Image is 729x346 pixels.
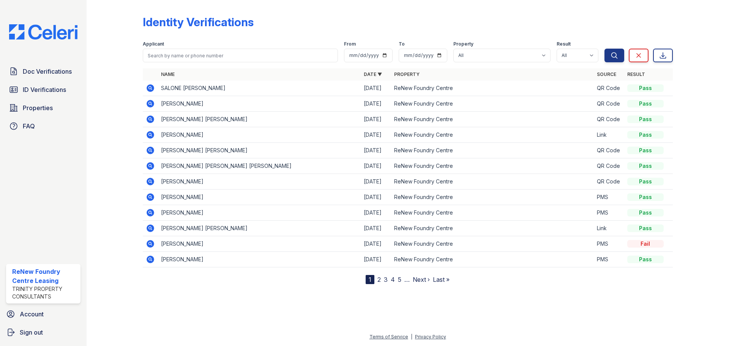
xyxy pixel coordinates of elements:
[361,190,391,205] td: [DATE]
[158,112,361,127] td: [PERSON_NAME] [PERSON_NAME]
[594,221,624,236] td: Link
[161,71,175,77] a: Name
[143,49,338,62] input: Search by name or phone number
[627,240,664,248] div: Fail
[391,81,594,96] td: ReNew Foundry Centre
[594,112,624,127] td: QR Code
[366,275,374,284] div: 1
[23,67,72,76] span: Doc Verifications
[391,236,594,252] td: ReNew Foundry Centre
[391,190,594,205] td: ReNew Foundry Centre
[594,236,624,252] td: PMS
[158,158,361,174] td: [PERSON_NAME] [PERSON_NAME] [PERSON_NAME]
[594,174,624,190] td: QR Code
[627,71,645,77] a: Result
[391,143,594,158] td: ReNew Foundry Centre
[158,81,361,96] td: SALONE [PERSON_NAME]
[361,143,391,158] td: [DATE]
[361,221,391,236] td: [DATE]
[594,143,624,158] td: QR Code
[627,147,664,154] div: Pass
[361,174,391,190] td: [DATE]
[6,118,80,134] a: FAQ
[627,131,664,139] div: Pass
[143,15,254,29] div: Identity Verifications
[361,236,391,252] td: [DATE]
[594,190,624,205] td: PMS
[391,112,594,127] td: ReNew Foundry Centre
[391,96,594,112] td: ReNew Foundry Centre
[453,41,473,47] label: Property
[627,224,664,232] div: Pass
[3,24,84,39] img: CE_Logo_Blue-a8612792a0a2168367f1c8372b55b34899dd931a85d93a1a3d3e32e68fde9ad4.png
[20,310,44,319] span: Account
[344,41,356,47] label: From
[411,334,412,340] div: |
[6,82,80,97] a: ID Verifications
[6,64,80,79] a: Doc Verifications
[6,100,80,115] a: Properties
[627,162,664,170] div: Pass
[158,236,361,252] td: [PERSON_NAME]
[158,205,361,221] td: [PERSON_NAME]
[627,178,664,185] div: Pass
[594,96,624,112] td: QR Code
[364,71,382,77] a: Date ▼
[361,96,391,112] td: [DATE]
[399,41,405,47] label: To
[627,115,664,123] div: Pass
[627,193,664,201] div: Pass
[361,158,391,174] td: [DATE]
[394,71,420,77] a: Property
[158,252,361,267] td: [PERSON_NAME]
[158,190,361,205] td: [PERSON_NAME]
[597,71,616,77] a: Source
[391,127,594,143] td: ReNew Foundry Centre
[627,100,664,107] div: Pass
[158,127,361,143] td: [PERSON_NAME]
[413,276,430,283] a: Next ›
[158,174,361,190] td: [PERSON_NAME]
[143,41,164,47] label: Applicant
[158,96,361,112] td: [PERSON_NAME]
[391,221,594,236] td: ReNew Foundry Centre
[23,103,53,112] span: Properties
[158,143,361,158] td: [PERSON_NAME] [PERSON_NAME]
[12,267,77,285] div: ReNew Foundry Centre Leasing
[433,276,450,283] a: Last »
[391,174,594,190] td: ReNew Foundry Centre
[594,205,624,221] td: PMS
[594,158,624,174] td: QR Code
[377,276,381,283] a: 2
[391,276,395,283] a: 4
[391,252,594,267] td: ReNew Foundry Centre
[627,209,664,216] div: Pass
[369,334,408,340] a: Terms of Service
[594,81,624,96] td: QR Code
[391,205,594,221] td: ReNew Foundry Centre
[594,127,624,143] td: Link
[627,84,664,92] div: Pass
[361,81,391,96] td: [DATE]
[391,158,594,174] td: ReNew Foundry Centre
[20,328,43,337] span: Sign out
[23,122,35,131] span: FAQ
[23,85,66,94] span: ID Verifications
[158,221,361,236] td: [PERSON_NAME] [PERSON_NAME]
[361,205,391,221] td: [DATE]
[557,41,571,47] label: Result
[627,256,664,263] div: Pass
[384,276,388,283] a: 3
[594,252,624,267] td: PMS
[361,252,391,267] td: [DATE]
[361,127,391,143] td: [DATE]
[3,307,84,322] a: Account
[12,285,77,300] div: Trinity Property Consultants
[398,276,401,283] a: 5
[404,275,410,284] span: …
[415,334,446,340] a: Privacy Policy
[361,112,391,127] td: [DATE]
[3,325,84,340] a: Sign out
